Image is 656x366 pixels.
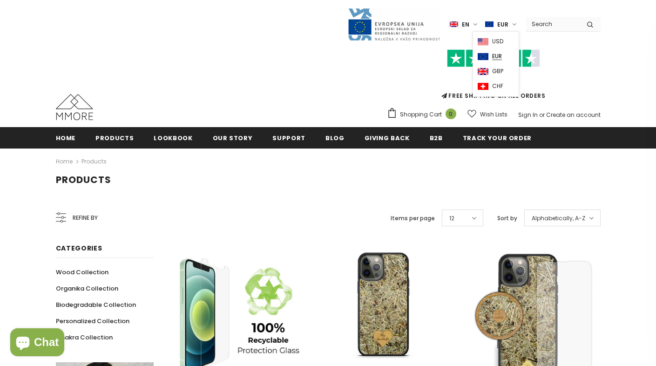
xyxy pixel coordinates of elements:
[446,108,456,119] span: 0
[430,127,443,148] a: B2B
[56,173,111,186] span: Products
[497,214,517,223] label: Sort by
[463,134,532,142] span: Track your order
[492,53,502,60] span: EUR
[450,20,458,28] img: i-lang-1.png
[347,7,440,41] img: Javni Razpis
[478,33,514,48] a: USD
[492,38,503,45] span: USD
[430,134,443,142] span: B2B
[272,134,305,142] span: support
[539,111,545,119] span: or
[478,48,514,63] a: EUR
[463,127,532,148] a: Track your order
[391,214,435,223] label: Items per page
[492,83,503,90] span: CHF
[518,111,538,119] a: Sign In
[56,300,136,309] span: Biodegradable Collection
[56,333,113,342] span: Chakra Collection
[213,127,253,148] a: Our Story
[81,157,107,165] a: Products
[325,134,345,142] span: Blog
[447,49,540,68] img: Trust Pilot Stars
[56,280,118,297] a: Organika Collection
[365,127,410,148] a: Giving back
[7,328,67,359] inbox-online-store-chat: Shopify online store chat
[56,264,108,280] a: Wood Collection
[400,110,442,119] span: Shopping Cart
[95,134,134,142] span: Products
[492,68,503,75] span: GBP
[154,134,192,142] span: Lookbook
[56,313,129,329] a: Personalized Collection
[56,244,102,253] span: Categories
[56,329,113,346] a: Chakra Collection
[56,94,93,120] img: MMORE Cases
[56,156,73,167] a: Home
[478,63,514,78] a: GBP
[154,127,192,148] a: Lookbook
[56,317,129,325] span: Personalized Collection
[56,127,76,148] a: Home
[467,106,507,122] a: Wish Lists
[95,127,134,148] a: Products
[272,127,305,148] a: support
[387,67,601,91] iframe: Customer reviews powered by Trustpilot
[546,111,601,119] a: Create an account
[480,110,507,119] span: Wish Lists
[532,214,585,223] span: Alphabetically, A-Z
[56,297,136,313] a: Biodegradable Collection
[526,17,580,31] input: Search Site
[387,54,601,100] span: FREE SHIPPING ON ALL ORDERS
[56,284,118,293] span: Organika Collection
[387,108,461,122] a: Shopping Cart 0
[56,134,76,142] span: Home
[213,134,253,142] span: Our Story
[365,134,410,142] span: Giving back
[478,78,514,93] a: CHF
[347,20,440,28] a: Javni Razpis
[497,20,508,29] span: EUR
[462,20,469,29] span: en
[449,214,454,223] span: 12
[56,268,108,277] span: Wood Collection
[325,127,345,148] a: Blog
[73,213,98,223] span: Refine by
